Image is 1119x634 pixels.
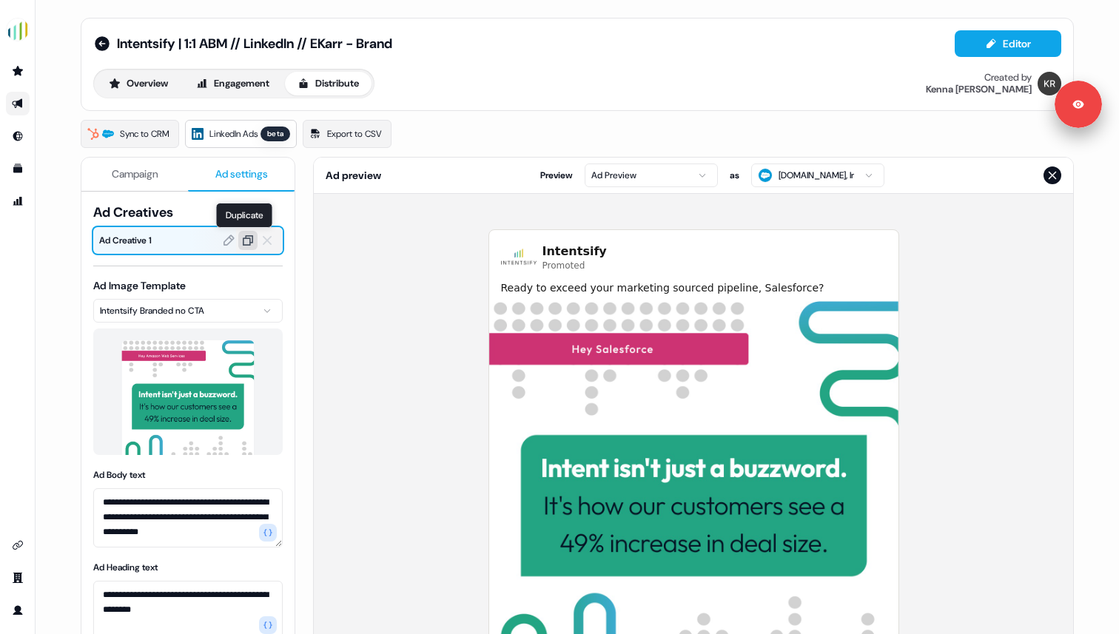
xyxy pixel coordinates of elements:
a: Go to integrations [6,533,30,557]
span: Preview [540,168,573,183]
a: Go to profile [6,598,30,622]
button: Overview [96,72,181,95]
img: Kenna [1038,72,1061,95]
a: Go to Inbound [6,124,30,148]
span: LinkedIn Ads [209,127,258,141]
span: Sync to CRM [120,127,169,141]
button: Close preview [1044,166,1061,184]
a: Go to attribution [6,189,30,213]
button: Distribute [285,72,372,95]
a: Export to CSV [303,120,392,148]
div: beta [261,127,290,141]
span: Intentsify [542,243,607,260]
a: Go to team [6,566,30,590]
label: Ad Heading text [93,562,158,573]
a: Go to prospects [6,59,30,83]
span: Campaign [112,166,158,181]
a: LinkedIn Adsbeta [185,120,297,148]
span: Ready to exceed your marketing sourced pipeline, Salesforce? [501,280,887,295]
div: Created by [984,72,1032,84]
a: Sync to CRM [81,120,179,148]
a: Editor [955,38,1061,53]
button: Editor [955,30,1061,57]
a: Go to templates [6,157,30,181]
span: Intentsify | 1:1 ABM // LinkedIn // EKarr - Brand [117,35,392,53]
span: Export to CSV [327,127,382,141]
label: Ad Image Template [93,279,186,292]
span: Promoted [542,260,607,272]
a: Go to outbound experience [6,92,30,115]
span: as [730,168,739,183]
span: Ad Creatives [93,203,283,221]
div: Duplicate [216,203,273,228]
span: Ad preview [326,168,381,183]
span: Ad Creative 1 [99,233,277,248]
button: Engagement [184,72,282,95]
label: Ad Body text [93,469,145,481]
div: Kenna [PERSON_NAME] [926,84,1032,95]
span: Ad settings [215,166,268,181]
